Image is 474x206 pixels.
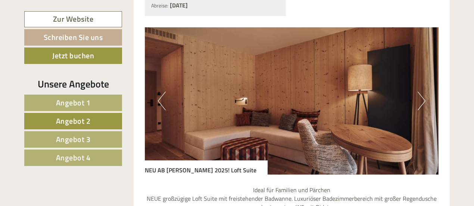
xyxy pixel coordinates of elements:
[24,11,122,27] a: Zur Website
[24,47,122,64] a: Jetzt buchen
[134,6,160,18] div: [DATE]
[24,77,122,91] div: Unsere Angebote
[158,92,166,110] button: Previous
[56,133,91,145] span: Angebot 3
[56,97,91,108] span: Angebot 1
[11,22,115,28] div: [GEOGRAPHIC_DATA]
[56,152,91,163] span: Angebot 4
[145,27,439,175] img: image
[56,115,91,127] span: Angebot 2
[6,20,119,43] div: Guten Tag, wie können wir Ihnen helfen?
[170,1,188,10] b: [DATE]
[24,29,122,46] a: Schreiben Sie uns
[11,36,115,41] small: 10:40
[418,92,425,110] button: Next
[151,2,168,9] small: Abreise:
[145,160,268,175] div: NEU AB [PERSON_NAME] 2025! Loft Suite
